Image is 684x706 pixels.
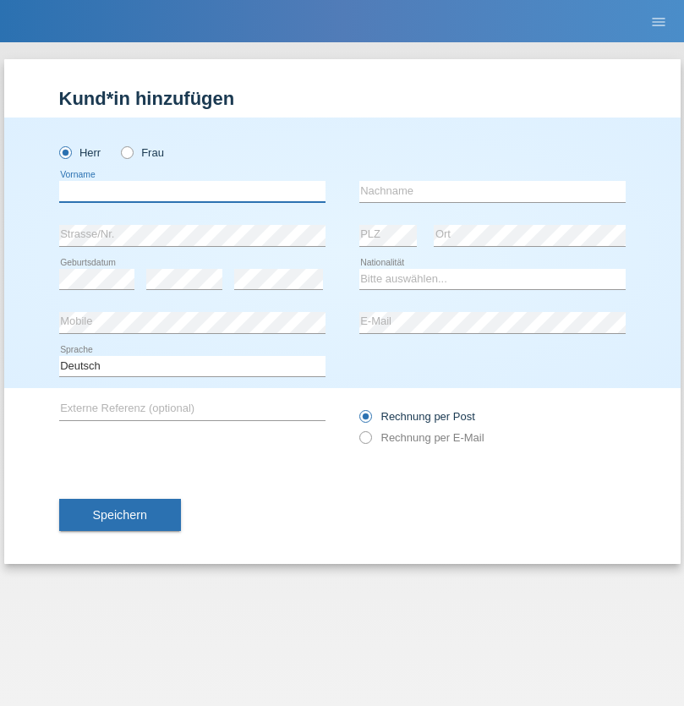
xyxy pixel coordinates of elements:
label: Rechnung per Post [359,410,475,423]
input: Frau [121,146,132,157]
input: Rechnung per Post [359,410,370,431]
input: Herr [59,146,70,157]
i: menu [650,14,667,30]
label: Frau [121,146,164,159]
label: Herr [59,146,101,159]
span: Speichern [93,508,147,522]
button: Speichern [59,499,181,531]
input: Rechnung per E-Mail [359,431,370,452]
label: Rechnung per E-Mail [359,431,484,444]
a: menu [642,16,676,26]
h1: Kund*in hinzufügen [59,88,626,109]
